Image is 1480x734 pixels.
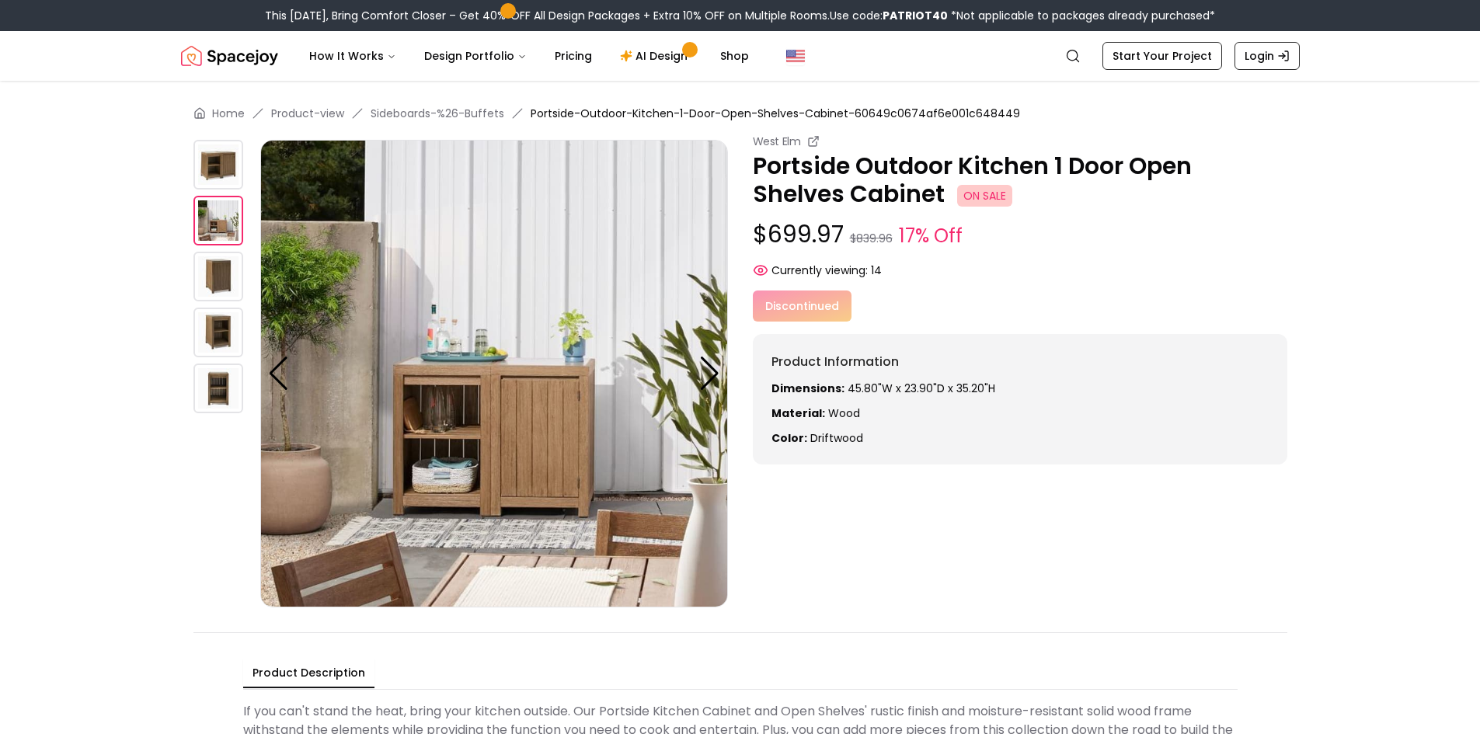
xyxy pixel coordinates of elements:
[753,152,1287,208] p: Portside Outdoor Kitchen 1 Door Open Shelves Cabinet
[957,185,1012,207] span: ON SALE
[181,31,1300,81] nav: Global
[771,353,1269,371] h6: Product Information
[542,40,604,71] a: Pricing
[265,8,1215,23] div: This [DATE], Bring Comfort Closer – Get 40% OFF All Design Packages + Extra 10% OFF on Multiple R...
[243,659,374,688] button: Product Description
[371,106,504,121] a: Sideboards-%26-Buffets
[193,140,243,190] img: https://storage.googleapis.com/spacejoy-main/assets/60649c0674af6e001c648449/product_0_3hcc50d5b2f2
[850,231,893,246] small: $839.96
[771,381,1269,396] p: 45.80"W x 23.90"D x 35.20"H
[948,8,1215,23] span: *Not applicable to packages already purchased*
[871,263,882,278] span: 14
[297,40,409,71] button: How It Works
[181,40,278,71] a: Spacejoy
[1234,42,1300,70] a: Login
[212,106,245,121] a: Home
[193,196,243,245] img: https://storage.googleapis.com/spacejoy-main/assets/60649c0674af6e001c648449/product_1_j66gj7nl9fg
[1102,42,1222,70] a: Start Your Project
[181,40,278,71] img: Spacejoy Logo
[297,40,761,71] nav: Main
[828,405,860,421] span: Wood
[193,364,243,413] img: https://storage.googleapis.com/spacejoy-main/assets/60649c0674af6e001c648449/product_4_aa1ef9h68b07
[810,430,863,446] span: driftwood
[708,40,761,71] a: Shop
[830,8,948,23] span: Use code:
[412,40,539,71] button: Design Portfolio
[608,40,705,71] a: AI Design
[786,47,805,65] img: United States
[271,106,344,121] a: Product-view
[193,308,243,357] img: https://storage.googleapis.com/spacejoy-main/assets/60649c0674af6e001c648449/product_3_dd01581o1n2a
[771,405,825,421] strong: Material:
[771,430,807,446] strong: Color:
[193,106,1287,121] nav: breadcrumb
[193,252,243,301] img: https://storage.googleapis.com/spacejoy-main/assets/60649c0674af6e001c648449/product_2_6o4a06ah293b
[531,106,1020,121] span: Portside-Outdoor-Kitchen-1-Door-Open-Shelves-Cabinet-60649c0674af6e001c648449
[883,8,948,23] b: PATRIOT40
[771,381,844,396] strong: Dimensions:
[260,140,728,607] img: https://storage.googleapis.com/spacejoy-main/assets/60649c0674af6e001c648449/product_1_j66gj7nl9fg
[771,263,868,278] span: Currently viewing:
[899,222,963,250] small: 17% Off
[753,221,1287,250] p: $699.97
[753,134,801,149] small: West Elm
